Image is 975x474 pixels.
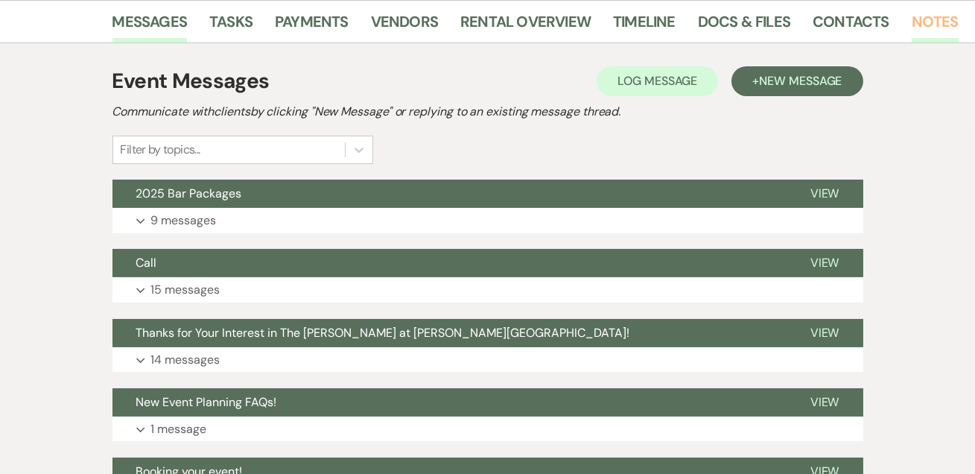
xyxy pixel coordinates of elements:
a: Notes [912,10,959,42]
span: Call [136,255,157,271]
button: +New Message [731,66,863,96]
span: Thanks for Your Interest in The [PERSON_NAME] at [PERSON_NAME][GEOGRAPHIC_DATA]! [136,325,630,341]
span: View [810,255,839,271]
button: 1 message [112,417,863,442]
button: New Event Planning FAQs! [112,388,787,417]
a: Timeline [613,10,676,42]
button: View [787,388,863,417]
a: Payments [275,10,349,42]
button: 9 messages [112,208,863,233]
a: Rental Overview [460,10,591,42]
span: Log Message [617,73,697,89]
button: View [787,180,863,208]
p: 9 messages [151,211,217,230]
button: 15 messages [112,277,863,303]
span: New Message [759,73,842,89]
button: Thanks for Your Interest in The [PERSON_NAME] at [PERSON_NAME][GEOGRAPHIC_DATA]! [112,319,787,347]
h2: Communicate with clients by clicking "New Message" or replying to an existing message thread. [112,103,863,121]
p: 1 message [151,420,207,439]
button: Call [112,249,787,277]
button: Log Message [597,66,718,96]
a: Vendors [371,10,438,42]
a: Tasks [209,10,253,42]
p: 14 messages [151,350,220,370]
a: Contacts [813,10,889,42]
button: View [787,319,863,347]
button: 2025 Bar Packages [112,180,787,208]
span: View [810,325,839,341]
span: View [810,186,839,201]
h1: Event Messages [112,66,270,97]
span: View [810,394,839,410]
span: New Event Planning FAQs! [136,394,277,410]
a: Docs & Files [698,10,790,42]
p: 15 messages [151,280,220,300]
a: Messages [112,10,188,42]
span: 2025 Bar Packages [136,186,242,201]
button: 14 messages [112,347,863,373]
button: View [787,249,863,277]
div: Filter by topics... [121,141,200,159]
